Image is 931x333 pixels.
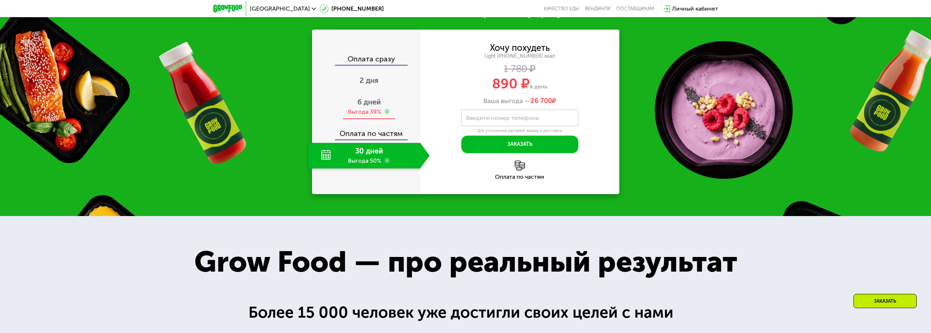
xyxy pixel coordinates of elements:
[348,108,381,116] div: Выгода 39%
[313,55,420,65] div: Оплата сразу
[672,4,718,13] div: Личный кабинет
[420,174,619,180] div: Оплата по частям
[420,97,619,105] div: Ваша выгода —
[420,65,619,73] div: 1 780 ₽
[172,240,759,284] div: Grow Food — про реальный результат
[530,83,548,90] span: в день
[616,6,654,12] div: поставщикам
[461,128,578,134] div: Для уточнения деталей заказа и доставки
[360,76,379,85] span: 2 дня
[461,136,578,153] button: Заказать
[420,53,619,60] div: Light [PHONE_NUMBER] ккал
[492,75,530,92] span: 890 ₽
[544,6,579,12] a: Качество еды
[515,160,525,171] img: l6xcnZfty9opOoJh.png
[313,122,420,139] div: Оплата по частям
[250,6,310,12] span: [GEOGRAPHIC_DATA]
[357,98,381,106] span: 6 дней
[585,6,611,12] a: Вендинги
[320,4,384,13] a: [PHONE_NUMBER]
[490,44,550,52] div: Хочу похудеть
[853,294,917,308] div: Заказать
[466,116,538,120] label: Введите номер телефона
[530,97,556,105] span: ₽
[530,97,552,105] span: 26 700
[248,300,683,325] div: Более 15 000 человек уже достигли своих целей с нами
